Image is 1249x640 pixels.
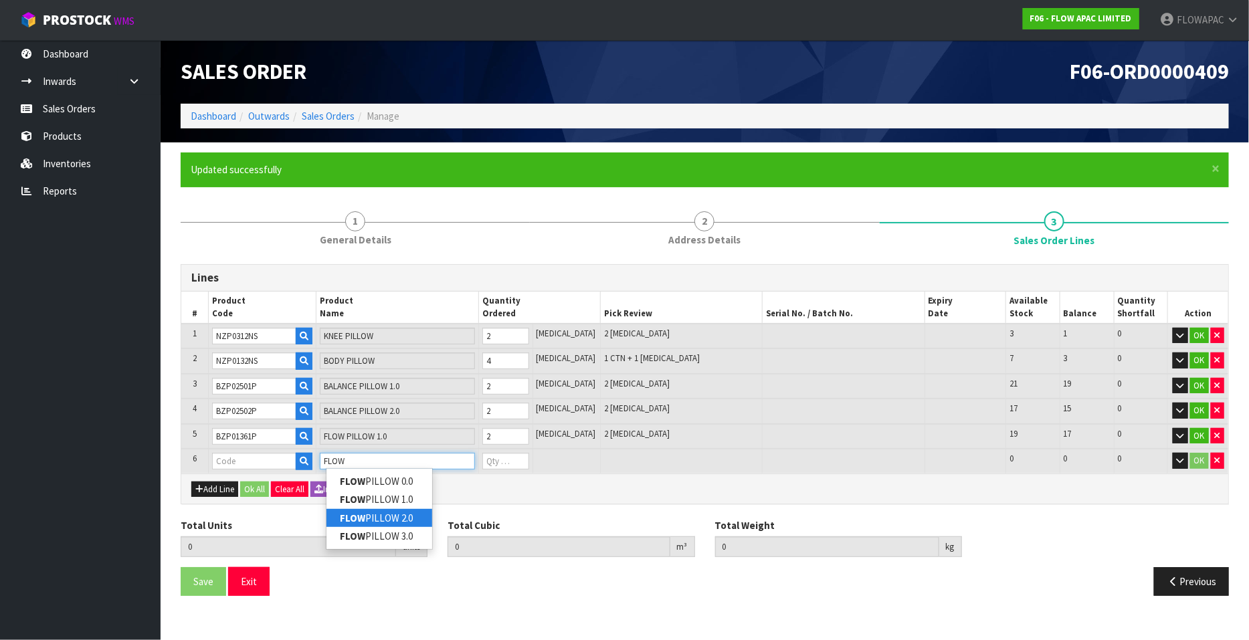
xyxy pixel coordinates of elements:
[193,453,197,464] span: 6
[694,211,714,231] span: 2
[448,536,670,557] input: Total Cubic
[181,567,226,596] button: Save
[320,328,474,344] input: Name
[1118,378,1122,389] span: 0
[478,292,600,324] th: Quantity Ordered
[326,509,432,527] a: FLOWPILLOW 2.0
[1177,13,1224,26] span: FLOWAPAC
[228,567,270,596] button: Exit
[537,428,596,439] span: [MEDICAL_DATA]
[1190,378,1209,394] button: OK
[1118,352,1122,364] span: 0
[537,403,596,414] span: [MEDICAL_DATA]
[181,292,208,324] th: #
[715,536,939,557] input: Total Weight
[1118,428,1122,439] span: 0
[1064,403,1072,414] span: 15
[320,453,474,469] input: Name
[1014,233,1094,247] span: Sales Order Lines
[1190,453,1209,469] button: OK
[537,328,596,339] span: [MEDICAL_DATA]
[345,211,365,231] span: 1
[340,512,365,524] strong: FLOW
[208,292,316,324] th: Product Code
[670,536,695,558] div: m³
[1190,352,1209,368] button: OK
[193,575,213,588] span: Save
[326,472,432,490] a: FLOWPILLOW 0.0
[1212,159,1220,178] span: ×
[1070,58,1229,85] span: F06-ORD0000409
[212,378,297,395] input: Code
[537,378,596,389] span: [MEDICAL_DATA]
[310,482,372,498] button: Import Lines
[302,110,355,122] a: Sales Orders
[448,518,500,532] label: Total Cubic
[668,233,741,247] span: Address Details
[212,328,297,344] input: Code
[181,518,232,532] label: Total Units
[181,536,396,557] input: Total Units
[1190,403,1209,419] button: OK
[181,58,306,85] span: Sales Order
[1154,567,1229,596] button: Previous
[1010,378,1018,389] span: 21
[1005,292,1060,324] th: Available Stock
[212,403,297,419] input: Code
[114,15,134,27] small: WMS
[271,482,308,498] button: Clear All
[1064,378,1072,389] span: 19
[763,292,925,324] th: Serial No. / Batch No.
[482,378,529,395] input: Qty Ordered
[1030,13,1132,24] strong: F06 - FLOW APAC LIMITED
[191,272,1218,284] h3: Lines
[43,11,111,29] span: ProStock
[604,328,670,339] span: 2 [MEDICAL_DATA]
[1010,428,1018,439] span: 19
[604,378,670,389] span: 2 [MEDICAL_DATA]
[193,378,197,389] span: 3
[320,352,474,369] input: Name
[1044,211,1064,231] span: 3
[316,292,478,324] th: Product Name
[1064,352,1068,364] span: 3
[326,490,432,508] a: FLOWPILLOW 1.0
[193,352,197,364] span: 2
[320,428,474,445] input: Name
[20,11,37,28] img: cube-alt.png
[604,403,670,414] span: 2 [MEDICAL_DATA]
[212,352,297,369] input: Code
[191,482,238,498] button: Add Line
[212,453,297,469] input: Code
[340,475,365,488] strong: FLOW
[340,530,365,542] strong: FLOW
[1064,328,1068,339] span: 1
[1060,292,1114,324] th: Balance
[482,403,529,419] input: Qty Ordered
[715,518,775,532] label: Total Weight
[1168,292,1228,324] th: Action
[1064,453,1068,464] span: 0
[604,428,670,439] span: 2 [MEDICAL_DATA]
[482,428,529,445] input: Qty Ordered
[326,527,432,545] a: FLOWPILLOW 3.0
[600,292,762,324] th: Pick Review
[248,110,290,122] a: Outwards
[193,403,197,414] span: 4
[1190,328,1209,344] button: OK
[1118,403,1122,414] span: 0
[1190,428,1209,444] button: OK
[482,352,529,369] input: Qty Ordered
[1010,453,1014,464] span: 0
[320,403,474,419] input: Name
[340,493,365,506] strong: FLOW
[1114,292,1168,324] th: Quantity Shortfall
[604,352,700,364] span: 1 CTN + 1 [MEDICAL_DATA]
[212,428,297,445] input: Code
[320,378,474,395] input: Name
[482,453,529,469] input: Qty Ordered
[191,110,236,122] a: Dashboard
[1118,453,1122,464] span: 0
[367,110,399,122] span: Manage
[925,292,1005,324] th: Expiry Date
